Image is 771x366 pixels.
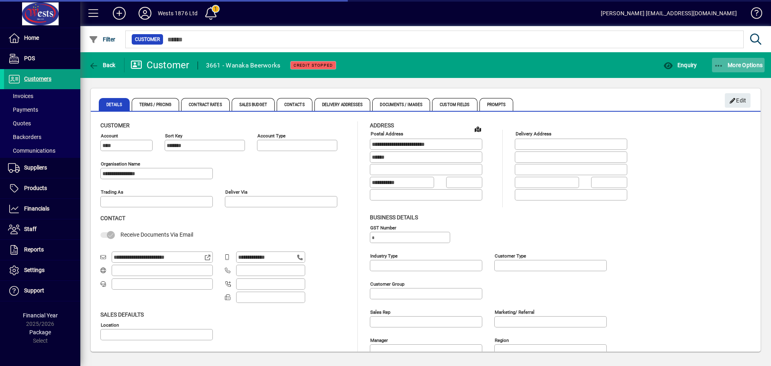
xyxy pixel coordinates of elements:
button: Back [87,58,118,72]
mat-label: Marketing/ Referral [495,309,534,315]
mat-label: Manager [370,337,388,343]
span: Settings [24,267,45,273]
span: Staff [24,226,37,232]
button: More Options [712,58,765,72]
mat-label: Organisation name [101,161,140,167]
mat-label: Sales rep [370,309,390,315]
span: Custom Fields [432,98,477,111]
a: Financials [4,199,80,219]
span: Edit [729,94,747,107]
span: Filter [89,36,116,43]
a: Payments [4,103,80,117]
a: Home [4,28,80,48]
span: Payments [8,106,38,113]
a: Reports [4,240,80,260]
span: Contract Rates [181,98,229,111]
span: Back [89,62,116,68]
mat-label: Account [101,133,118,139]
span: Terms / Pricing [132,98,179,111]
div: Wests 1876 Ltd [158,7,198,20]
span: Address [370,122,394,129]
span: Sales Budget [232,98,275,111]
span: Enquiry [663,62,697,68]
a: View on map [471,123,484,135]
span: Credit Stopped [294,63,333,68]
a: Suppliers [4,158,80,178]
button: Filter [87,32,118,47]
span: Contact [100,215,125,221]
span: Communications [8,147,55,154]
button: Edit [725,93,751,108]
span: Customer [135,35,160,43]
span: Financial Year [23,312,58,319]
span: Customer [100,122,130,129]
span: Documents / Images [372,98,430,111]
span: Products [24,185,47,191]
span: Financials [24,205,49,212]
span: Suppliers [24,164,47,171]
button: Profile [132,6,158,20]
a: Support [4,281,80,301]
a: Products [4,178,80,198]
a: Knowledge Base [745,2,761,28]
mat-label: Account Type [257,133,286,139]
mat-label: GST Number [370,225,396,230]
span: Invoices [8,93,33,99]
mat-label: Region [495,337,509,343]
app-page-header-button: Back [80,58,124,72]
span: More Options [714,62,763,68]
span: Details [99,98,130,111]
a: Staff [4,219,80,239]
a: Settings [4,260,80,280]
button: Add [106,6,132,20]
div: [PERSON_NAME] [EMAIL_ADDRESS][DOMAIN_NAME] [601,7,737,20]
a: Communications [4,144,80,157]
button: Enquiry [661,58,699,72]
span: Delivery Addresses [314,98,371,111]
span: POS [24,55,35,61]
mat-label: Customer group [370,281,404,286]
span: Prompts [479,98,514,111]
a: Backorders [4,130,80,144]
mat-label: Location [101,322,119,327]
a: Quotes [4,117,80,130]
a: Invoices [4,89,80,103]
mat-label: Trading as [101,189,123,195]
span: Package [29,329,51,335]
span: Business details [370,214,418,221]
span: Customers [24,76,51,82]
span: Support [24,287,44,294]
span: Reports [24,246,44,253]
mat-label: Industry type [370,253,398,258]
div: Customer [131,59,190,72]
div: 3661 - Wanaka Beerworks [206,59,281,72]
mat-label: Sort key [165,133,182,139]
span: Home [24,35,39,41]
mat-label: Deliver via [225,189,247,195]
mat-label: Customer type [495,253,526,258]
span: Receive Documents Via Email [120,231,193,238]
span: Quotes [8,120,31,127]
span: Sales defaults [100,311,144,318]
a: POS [4,49,80,69]
span: Contacts [277,98,312,111]
span: Backorders [8,134,41,140]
